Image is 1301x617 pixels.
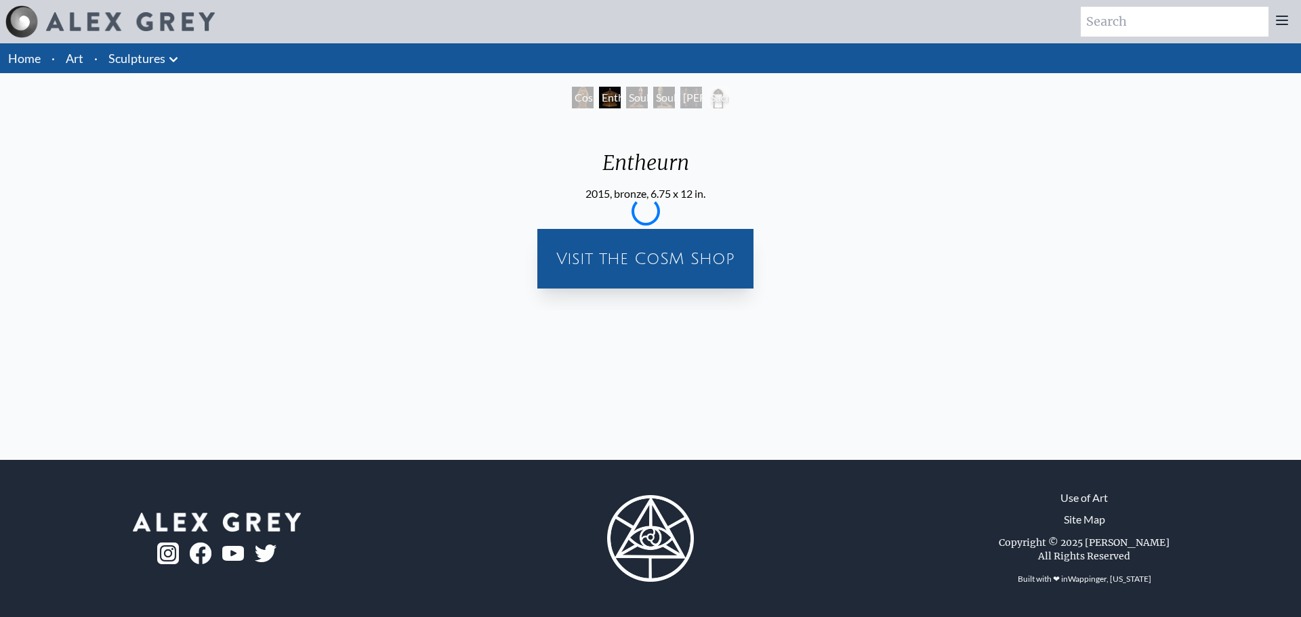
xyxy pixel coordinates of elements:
div: Entheurn [585,150,705,186]
div: Entheurn [599,87,621,108]
div: Soulbird [626,87,648,108]
a: Use of Art [1060,490,1108,506]
div: Cosmic Mother [572,87,594,108]
div: Sacred Mirrors Frame [707,87,729,108]
a: Site Map [1064,511,1105,528]
div: 2015, bronze, 6.75 x 12 in. [585,186,705,202]
div: [PERSON_NAME] & Eve Doors [680,87,702,108]
a: Visit the CoSM Shop [545,237,745,280]
li: · [46,43,60,73]
a: Sculptures [108,49,165,68]
img: fb-logo.png [190,542,211,564]
img: ig-logo.png [157,542,179,564]
img: twitter-logo.png [255,545,276,562]
a: Home [8,51,41,66]
a: Art [66,49,83,68]
div: Soulbird [653,87,675,108]
img: youtube-logo.png [222,546,244,561]
a: Wappinger, [US_STATE] [1068,574,1151,584]
div: All Rights Reserved [1038,549,1130,563]
div: Copyright © 2025 [PERSON_NAME] [999,536,1170,549]
input: Search [1081,7,1268,37]
div: Built with ❤ in [1012,568,1157,590]
li: · [89,43,103,73]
